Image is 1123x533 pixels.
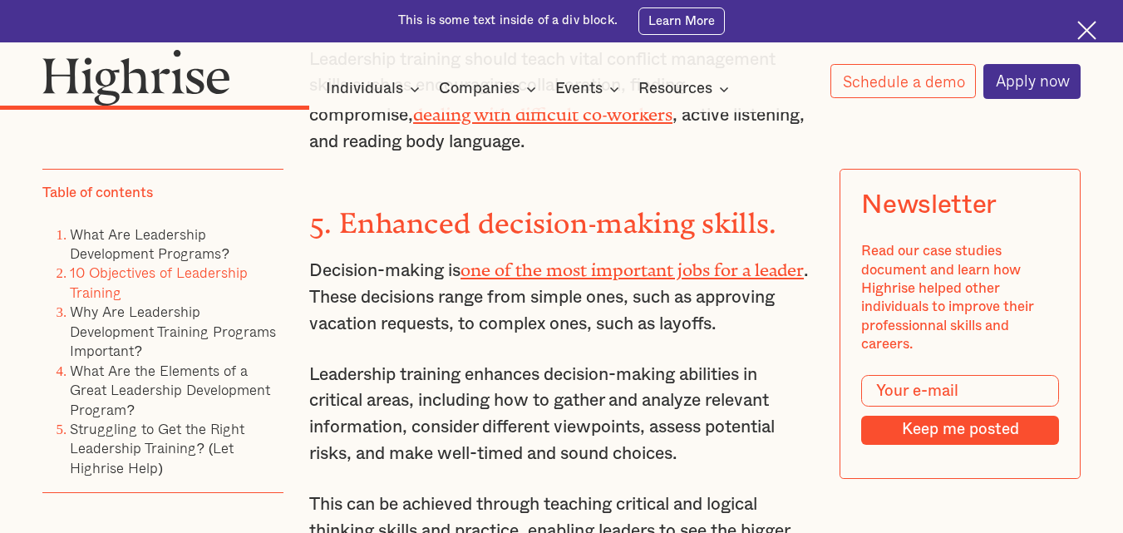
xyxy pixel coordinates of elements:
[861,375,1059,407] input: Your e-mail
[42,49,230,106] img: Highrise logo
[861,242,1059,354] div: Read our case studies document and learn how Highrise helped other individuals to improve their p...
[309,207,777,225] strong: 5. Enhanced decision-making skills.
[861,416,1059,445] input: Keep me posted
[461,260,804,271] a: one of the most important jobs for a leader
[638,7,725,35] a: Learn More
[70,222,229,264] a: What Are Leadership Development Programs?
[398,12,618,29] div: This is some text inside of a div block.
[326,79,403,99] div: Individuals
[861,190,997,221] div: Newsletter
[555,79,624,99] div: Events
[861,375,1059,445] form: Modal Form
[42,184,153,202] div: Table of contents
[830,64,977,98] a: Schedule a demo
[638,79,712,99] div: Resources
[1077,21,1096,40] img: Cross icon
[70,417,244,479] a: Struggling to Get the Right Leadership Training? (Let Highrise Help)
[309,254,814,337] p: Decision-making is . These decisions range from simple ones, such as approving vacation requests,...
[638,79,734,99] div: Resources
[70,359,270,421] a: What Are the Elements of a Great Leadership Development Program?
[555,79,603,99] div: Events
[70,300,276,362] a: Why Are Leadership Development Training Programs Important?
[309,362,814,467] p: Leadership training enhances decision-making abilities in critical areas, including how to gather...
[70,261,248,303] a: 10 Objectives of Leadership Training
[439,79,520,99] div: Companies
[326,79,425,99] div: Individuals
[439,79,541,99] div: Companies
[983,64,1081,99] a: Apply now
